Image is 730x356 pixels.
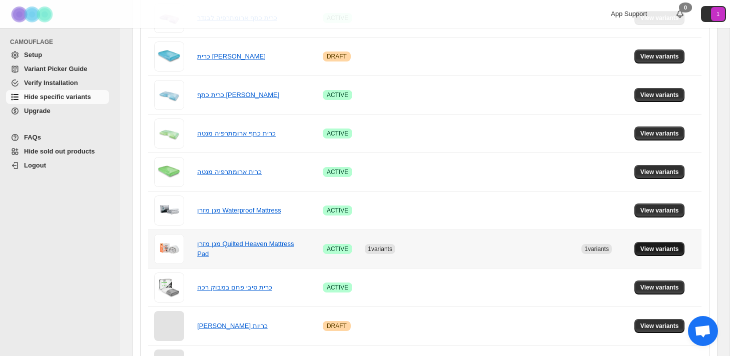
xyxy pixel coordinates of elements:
a: [PERSON_NAME] כריות [197,322,268,329]
a: כרית כתף [PERSON_NAME] [197,91,279,98]
a: Upgrade [6,104,109,118]
a: Open chat [688,316,718,346]
span: ACTIVE [327,245,348,253]
button: Avatar with initials 1 [701,6,726,22]
img: Camouflage [8,0,58,28]
a: FAQs [6,130,109,144]
span: ACTIVE [327,283,348,291]
button: View variants [634,49,685,63]
a: Verify Installation [6,76,109,90]
span: FAQs [24,133,41,141]
span: Hide sold out products [24,147,95,155]
a: מגן מזרן Waterproof Mattress [197,206,281,214]
span: View variants [640,129,679,137]
a: Hide specific variants [6,90,109,104]
span: Avatar with initials 1 [711,7,725,21]
span: View variants [640,52,679,60]
button: View variants [634,203,685,217]
a: Hide sold out products [6,144,109,158]
span: CAMOUFLAGE [10,38,113,46]
div: 0 [679,2,692,12]
span: View variants [640,245,679,253]
a: 0 [675,9,685,19]
span: Upgrade [24,107,51,114]
span: View variants [640,91,679,99]
button: View variants [634,242,685,256]
text: 1 [716,11,719,17]
button: View variants [634,280,685,294]
span: ACTIVE [327,206,348,214]
span: Logout [24,161,46,169]
span: DRAFT [327,322,347,330]
span: View variants [640,206,679,214]
span: 1 variants [368,245,392,252]
button: View variants [634,319,685,333]
span: Setup [24,51,42,58]
button: View variants [634,126,685,140]
span: ACTIVE [327,168,348,176]
span: DRAFT [327,52,347,60]
a: כרית סיבי פחם במבוק רכה [197,283,272,291]
button: View variants [634,88,685,102]
span: View variants [640,168,679,176]
a: Logout [6,158,109,172]
button: View variants [634,165,685,179]
a: מגן מזרן Quilted Heaven Mattress Pad [197,240,294,257]
a: Variant Picker Guide [6,62,109,76]
span: ACTIVE [327,129,348,137]
span: View variants [640,283,679,291]
a: Setup [6,48,109,62]
span: 1 variants [584,245,609,252]
a: כרית ארומתרפיה מנטה [197,168,262,175]
span: Verify Installation [24,79,78,86]
a: כרית כתף ארומתרפיה מנטה [197,129,276,137]
span: ACTIVE [327,91,348,99]
span: Variant Picker Guide [24,65,87,72]
span: Hide specific variants [24,93,91,100]
a: כרית [PERSON_NAME] [197,52,266,60]
span: App Support [611,10,647,17]
span: View variants [640,322,679,330]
